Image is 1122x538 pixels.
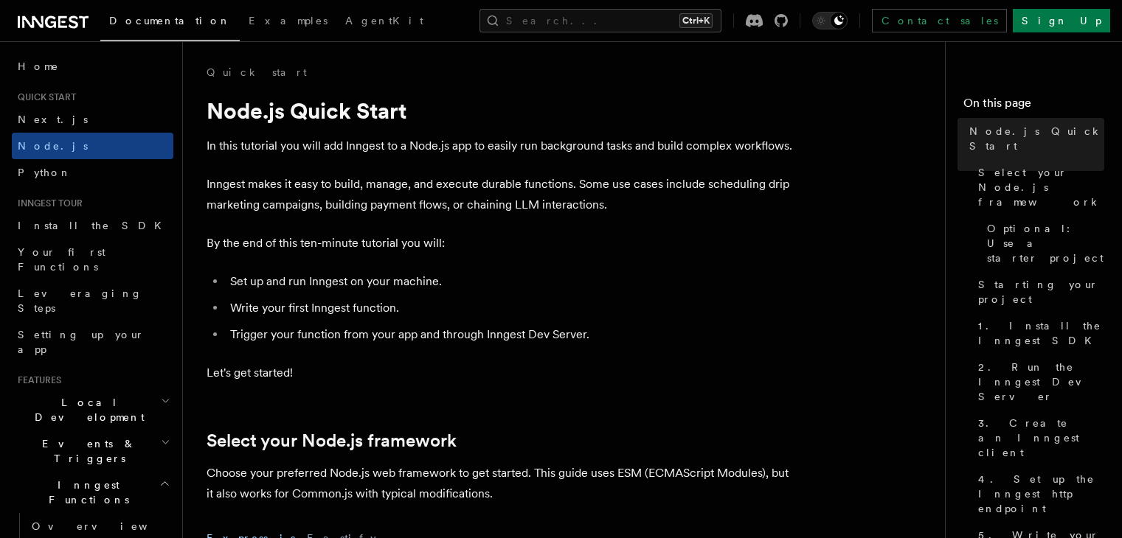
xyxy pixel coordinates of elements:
a: Select your Node.js framework [972,159,1104,215]
span: Events & Triggers [12,436,161,466]
span: 3. Create an Inngest client [978,416,1104,460]
span: Inngest tour [12,198,83,209]
span: Local Development [12,395,161,425]
a: Python [12,159,173,186]
span: Examples [249,15,328,27]
a: Install the SDK [12,212,173,239]
h4: On this page [963,94,1104,118]
span: Overview [32,520,184,532]
a: Select your Node.js framework [207,430,457,451]
span: Features [12,374,61,386]
li: Set up and run Inngest on your machine. [226,271,797,292]
p: Choose your preferred Node.js web framework to get started. This guide uses ESM (ECMAScript Modul... [207,463,797,504]
a: 4. Set up the Inngest http endpoint [972,466,1104,522]
span: Python [18,167,72,178]
span: Optional: Use a starter project [987,221,1104,265]
span: 4. Set up the Inngest http endpoint [978,472,1104,516]
a: Your first Functions [12,239,173,280]
button: Toggle dark mode [812,12,848,29]
button: Inngest Functions [12,472,173,513]
span: Documentation [109,15,231,27]
span: Select your Node.js framework [978,165,1104,209]
a: Node.js Quick Start [963,118,1104,159]
span: Node.js [18,140,88,152]
p: Let's get started! [207,363,797,383]
span: AgentKit [345,15,423,27]
a: Next.js [12,106,173,133]
li: Write your first Inngest function. [226,298,797,318]
li: Trigger your function from your app and through Inngest Dev Server. [226,324,797,345]
span: Setting up your app [18,329,145,355]
span: 1. Install the Inngest SDK [978,318,1104,348]
span: Home [18,59,59,74]
a: 3. Create an Inngest client [972,410,1104,466]
span: Install the SDK [18,220,170,231]
span: Leveraging Steps [18,287,142,314]
button: Local Development [12,389,173,430]
a: 1. Install the Inngest SDK [972,312,1104,354]
button: Events & Triggers [12,430,173,472]
span: 2. Run the Inngest Dev Server [978,360,1104,404]
span: Next.js [18,113,88,125]
a: Optional: Use a starter project [981,215,1104,271]
a: Documentation [100,4,240,41]
p: By the end of this ten-minute tutorial you will: [207,233,797,254]
span: Inngest Functions [12,478,159,507]
p: Inngest makes it easy to build, manage, and execute durable functions. Some use cases include sch... [207,174,797,215]
a: Examples [240,4,336,40]
a: Starting your project [972,271,1104,312]
a: Sign Up [1013,9,1110,32]
a: Quick start [207,65,307,80]
span: Your first Functions [18,246,105,273]
a: AgentKit [336,4,432,40]
kbd: Ctrl+K [679,13,713,28]
span: Starting your project [978,277,1104,307]
a: Contact sales [872,9,1007,32]
span: Quick start [12,91,76,103]
a: Setting up your app [12,321,173,363]
a: Home [12,53,173,80]
a: Leveraging Steps [12,280,173,321]
p: In this tutorial you will add Inngest to a Node.js app to easily run background tasks and build c... [207,136,797,156]
h1: Node.js Quick Start [207,97,797,124]
span: Node.js Quick Start [969,124,1104,153]
button: Search...Ctrl+K [479,9,721,32]
a: Node.js [12,133,173,159]
a: 2. Run the Inngest Dev Server [972,354,1104,410]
